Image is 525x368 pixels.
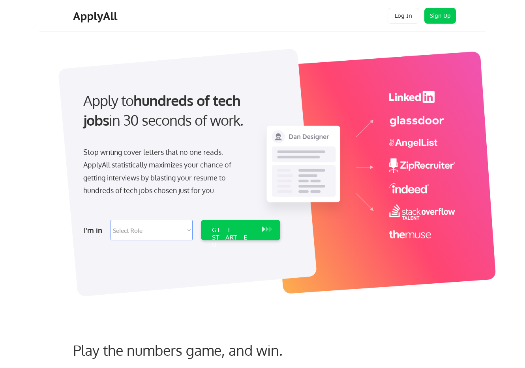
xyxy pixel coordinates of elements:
button: Log In [388,8,419,24]
button: Sign Up [424,8,456,24]
div: I'm in [84,224,106,236]
div: Play the numbers game, and win. [73,342,318,359]
div: ApplyAll [73,9,120,23]
div: Apply to in 30 seconds of work. [83,91,277,130]
div: GET STARTED [212,226,254,249]
div: Stop writing cover letters that no one reads. ApplyAll statistically maximizes your chance of get... [83,146,246,197]
strong: hundreds of tech jobs [83,91,244,129]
